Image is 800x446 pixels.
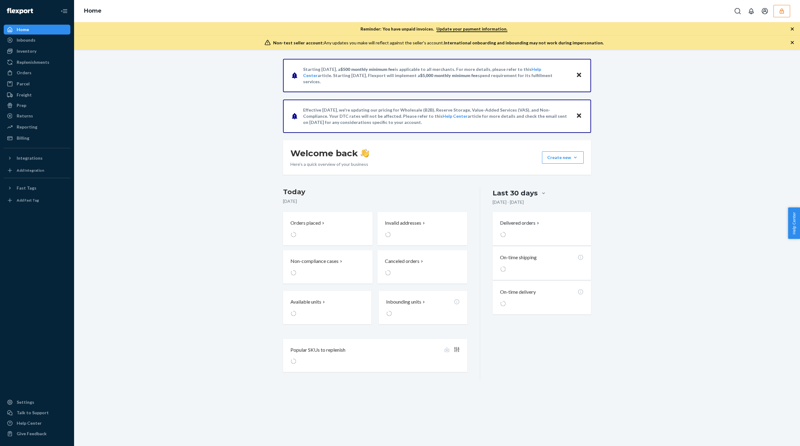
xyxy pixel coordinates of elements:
div: Inventory [17,48,36,54]
p: Available units [290,298,321,305]
div: Inbounds [17,37,35,43]
div: Prep [17,102,26,108]
p: Starting [DATE], a is applicable to all merchants. For more details, please refer to this article... [303,66,570,85]
p: Orders placed [290,219,321,227]
a: Home [4,25,70,35]
div: Talk to Support [17,410,49,416]
button: Create new [542,151,584,164]
a: Reporting [4,122,70,132]
p: [DATE] - [DATE] [493,199,524,205]
a: Parcel [4,79,70,89]
a: Inbounds [4,35,70,45]
p: [DATE] [283,198,467,204]
img: Flexport logo [7,8,33,14]
span: $5,000 monthly minimum fee [420,73,478,78]
div: Add Fast Tag [17,198,39,203]
p: Effective [DATE], we're updating our pricing for Wholesale (B2B), Reserve Storage, Value-Added Se... [303,107,570,125]
span: $500 monthly minimum fee [340,67,395,72]
a: Settings [4,397,70,407]
a: Home [84,7,102,14]
h1: Welcome back [290,148,369,159]
button: Close Navigation [58,5,70,17]
a: Billing [4,133,70,143]
button: Close [575,71,583,80]
a: Help Center [4,418,70,428]
button: Integrations [4,153,70,163]
p: Reminder: You have unpaid invoices. [360,26,507,32]
a: Update your payment information. [436,26,507,32]
button: Give Feedback [4,429,70,439]
a: Orders [4,68,70,78]
a: Returns [4,111,70,121]
button: Canceled orders [377,250,467,284]
div: Home [17,27,29,33]
div: Reporting [17,124,37,130]
div: Settings [17,399,34,405]
p: Popular SKUs to replenish [290,346,345,354]
a: Add Fast Tag [4,195,70,205]
button: Close [575,112,583,121]
span: Non-test seller account: [273,40,324,45]
a: Prep [4,100,70,110]
div: Give Feedback [17,431,47,437]
button: Open account menu [759,5,771,17]
a: Freight [4,90,70,100]
div: Any updates you make will reflect against the seller's account. [273,40,604,46]
button: Open notifications [745,5,757,17]
button: Talk to Support [4,408,70,418]
button: Open Search Box [731,5,744,17]
button: Fast Tags [4,183,70,193]
button: Delivered orders [500,219,540,227]
div: Replenishments [17,59,49,65]
button: Help Center [788,207,800,239]
button: Available units [283,291,371,324]
div: Parcel [17,81,30,87]
a: Replenishments [4,57,70,67]
p: Canceled orders [385,258,419,265]
button: Inbounding units [379,291,467,324]
button: Invalid addresses [377,212,467,245]
div: Integrations [17,155,43,161]
p: Non-compliance cases [290,258,339,265]
div: Orders [17,70,31,76]
h3: Today [283,187,467,197]
p: On-time shipping [500,254,537,261]
span: International onboarding and inbounding may not work during impersonation. [444,40,604,45]
p: On-time delivery [500,288,536,296]
a: Help Center [443,113,468,119]
div: Returns [17,113,33,119]
a: Add Integration [4,166,70,175]
button: Orders placed [283,212,373,245]
div: Billing [17,135,29,141]
div: Fast Tags [17,185,36,191]
p: Here’s a quick overview of your business [290,161,369,167]
ol: breadcrumbs [79,2,106,20]
p: Invalid addresses [385,219,421,227]
p: Inbounding units [386,298,421,305]
div: Help Center [17,420,42,426]
div: Last 30 days [493,188,538,198]
button: Non-compliance cases [283,250,373,284]
img: hand-wave emoji [360,149,369,158]
div: Add Integration [17,168,44,173]
div: Freight [17,92,32,98]
a: Inventory [4,46,70,56]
